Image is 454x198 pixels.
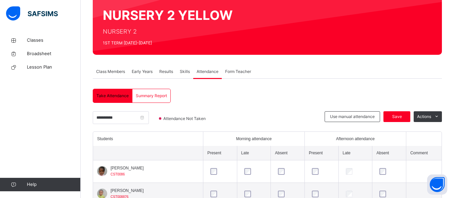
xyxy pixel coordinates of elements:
th: Present [203,146,237,160]
span: Classes [27,37,81,44]
th: Students [93,132,203,146]
span: Results [159,69,173,75]
span: Skills [180,69,190,75]
span: CST0086 [111,172,125,176]
span: Morning attendance [236,136,272,142]
span: 1ST TERM [DATE]-[DATE] [103,40,233,46]
span: [PERSON_NAME] [111,165,144,171]
span: Lesson Plan [27,64,81,71]
span: Take Attendance [96,93,129,99]
span: [PERSON_NAME] [111,188,144,194]
span: Form Teacher [225,69,251,75]
img: safsims [6,6,58,21]
span: Actions [417,114,431,120]
span: Summary Report [136,93,167,99]
span: Broadsheet [27,50,81,57]
span: Use manual attendance [330,114,375,120]
span: Save [388,114,405,120]
span: Early Years [132,69,153,75]
th: Present [304,146,338,160]
th: Absent [271,146,305,160]
span: Attendance Not Taken [163,116,208,122]
th: Late [237,146,271,160]
th: Late [338,146,372,160]
span: Class Members [96,69,125,75]
th: Absent [372,146,406,160]
span: Attendance [197,69,218,75]
span: Help [27,181,80,188]
th: Comment [406,146,442,160]
button: Open asap [427,174,447,195]
span: Afternoon attendance [336,136,375,142]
